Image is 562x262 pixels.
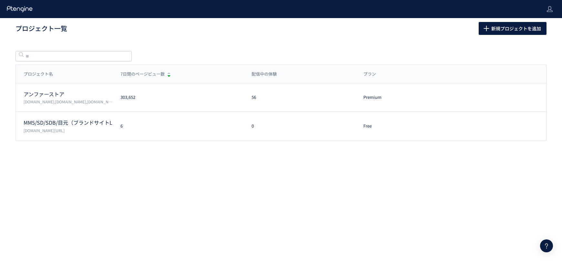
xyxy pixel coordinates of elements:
div: 56 [244,94,356,100]
p: MM5/SD/SDB/目元（ブランドサイトLP/広告LP） [24,119,113,126]
span: プラン [363,71,376,77]
h1: プロジェクト一覧 [16,24,464,33]
button: 新規プロジェクトを追加 [479,22,546,35]
span: プロジェクト名 [24,71,53,77]
div: 0 [244,123,356,129]
span: 新規プロジェクトを追加 [491,22,541,35]
span: 配信中の体験 [252,71,277,77]
div: Premium [356,94,449,100]
div: 303,652 [113,94,244,100]
div: Free [356,123,449,129]
p: permuta.jp,femtur.jp,angfa-store.jp,shopping.geocities.jp [24,99,113,104]
p: scalp-d.angfa-store.jp/ [24,128,113,133]
p: アンファーストア [24,90,113,98]
span: 7日間のページビュー数 [120,71,165,77]
div: 6 [113,123,244,129]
